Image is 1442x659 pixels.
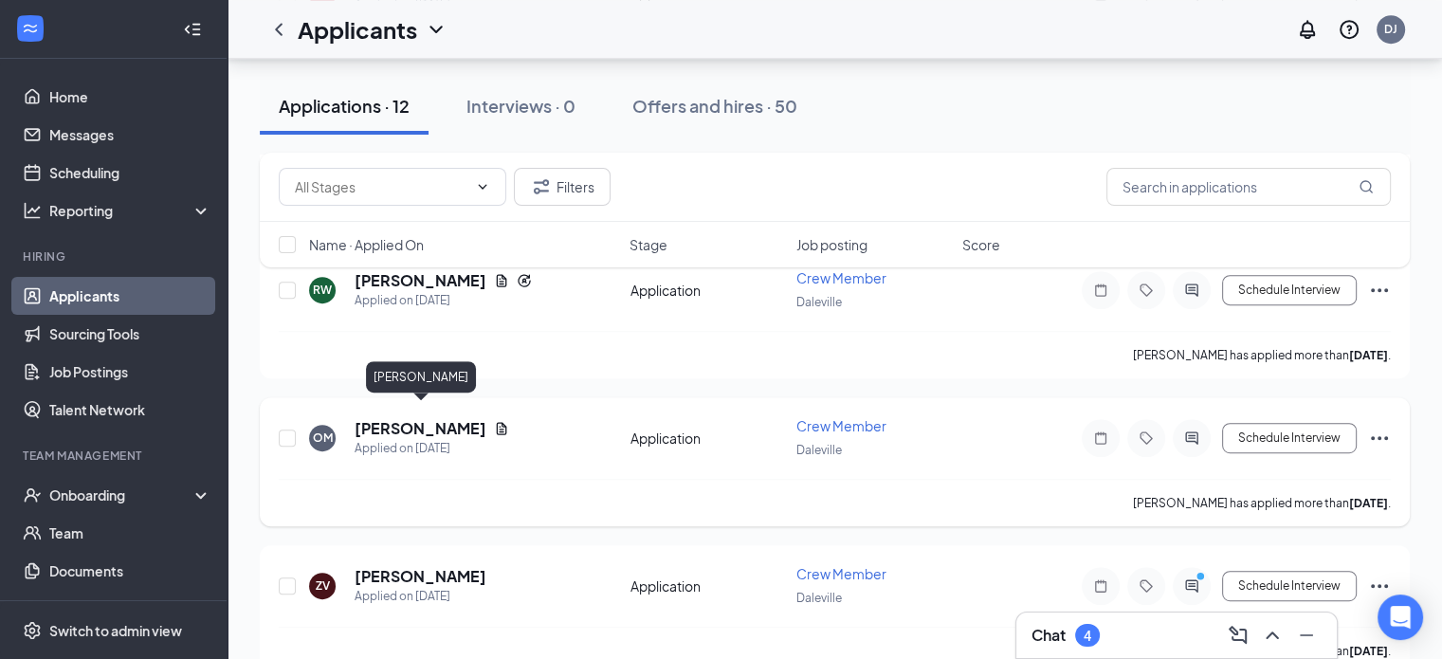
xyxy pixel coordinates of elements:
svg: ActiveChat [1180,430,1203,446]
div: Applied on [DATE] [355,291,532,310]
svg: QuestionInfo [1338,18,1360,41]
button: Minimize [1291,620,1322,650]
div: RW [313,282,332,298]
div: ZV [316,577,330,594]
span: Daleville [796,591,842,605]
svg: Tag [1135,283,1158,298]
svg: Ellipses [1368,279,1391,302]
svg: Document [494,421,509,436]
a: Home [49,78,211,116]
svg: Analysis [23,201,42,220]
svg: ChevronDown [425,18,447,41]
div: Team Management [23,448,208,464]
b: [DATE] [1349,644,1388,658]
div: 4 [1084,628,1091,644]
svg: PrimaryDot [1192,571,1214,586]
svg: UserCheck [23,485,42,504]
input: All Stages [295,176,467,197]
button: Schedule Interview [1222,275,1357,305]
h3: Chat [1031,625,1066,646]
svg: Note [1089,578,1112,594]
div: Open Intercom Messenger [1378,595,1423,640]
svg: MagnifyingGlass [1359,179,1374,194]
button: Schedule Interview [1222,423,1357,453]
svg: Tag [1135,578,1158,594]
div: Application [630,429,785,448]
svg: ActiveChat [1180,578,1203,594]
div: Offers and hires · 50 [632,94,797,118]
div: Interviews · 0 [466,94,575,118]
svg: Settings [23,621,42,640]
div: Application [630,577,785,595]
a: Job Postings [49,353,211,391]
svg: WorkstreamLogo [21,19,40,38]
button: Filter Filters [514,168,611,206]
svg: ChevronUp [1261,624,1284,647]
svg: ComposeMessage [1227,624,1250,647]
svg: Notifications [1296,18,1319,41]
span: Name · Applied On [309,235,424,254]
a: Applicants [49,277,211,315]
div: Reporting [49,201,212,220]
svg: Collapse [183,20,202,39]
input: Search in applications [1106,168,1391,206]
p: [PERSON_NAME] has applied more than . [1133,495,1391,511]
div: Applied on [DATE] [355,587,486,606]
h5: [PERSON_NAME] [355,566,486,587]
button: Schedule Interview [1222,571,1357,601]
span: Job posting [796,235,867,254]
div: Application [630,281,785,300]
svg: Ellipses [1368,575,1391,597]
svg: Filter [530,175,553,198]
span: Crew Member [796,565,886,582]
a: Surveys [49,590,211,628]
div: Applied on [DATE] [355,439,509,458]
div: Hiring [23,248,208,265]
div: OM [313,430,333,446]
button: ComposeMessage [1223,620,1253,650]
div: [PERSON_NAME] [366,361,476,393]
svg: Note [1089,430,1112,446]
a: Team [49,514,211,552]
svg: Note [1089,283,1112,298]
a: Scheduling [49,154,211,192]
a: Messages [49,116,211,154]
a: Talent Network [49,391,211,429]
b: [DATE] [1349,496,1388,510]
b: [DATE] [1349,348,1388,362]
a: Sourcing Tools [49,315,211,353]
div: DJ [1384,21,1397,37]
span: Daleville [796,443,842,457]
span: Stage [630,235,667,254]
h5: [PERSON_NAME] [355,418,486,439]
svg: ChevronLeft [267,18,290,41]
p: [PERSON_NAME] has applied more than . [1133,347,1391,363]
svg: Minimize [1295,624,1318,647]
a: Documents [49,552,211,590]
svg: Ellipses [1368,427,1391,449]
svg: Tag [1135,430,1158,446]
span: Score [962,235,1000,254]
div: Onboarding [49,485,195,504]
div: Switch to admin view [49,621,182,640]
h1: Applicants [298,13,417,46]
button: ChevronUp [1257,620,1287,650]
svg: ActiveChat [1180,283,1203,298]
span: Daleville [796,295,842,309]
span: Crew Member [796,417,886,434]
svg: ChevronDown [475,179,490,194]
div: Applications · 12 [279,94,410,118]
